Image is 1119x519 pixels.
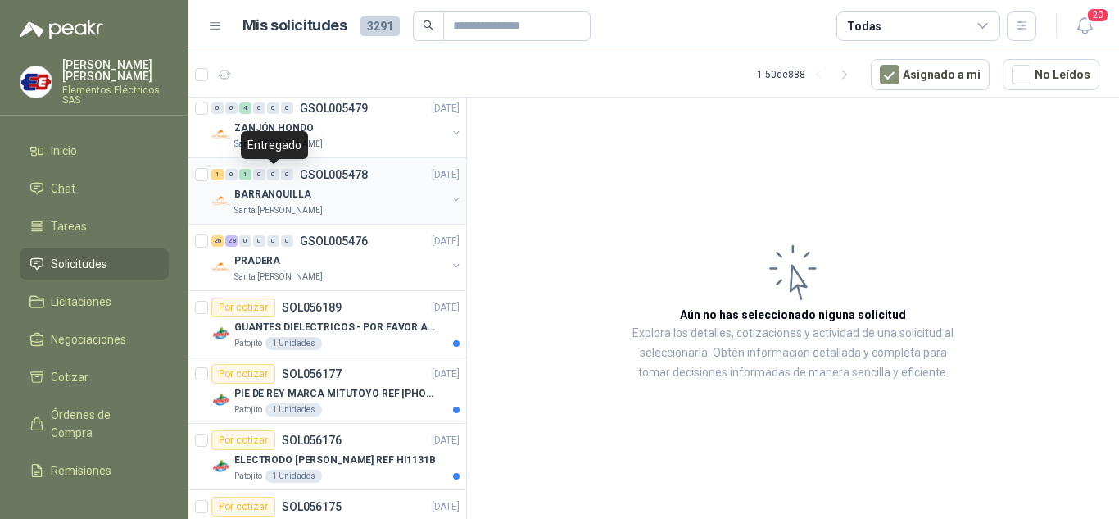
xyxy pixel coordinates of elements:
[20,66,52,98] img: Company Logo
[20,173,169,204] a: Chat
[282,368,342,380] p: SOL056177
[51,368,88,386] span: Cotizar
[1086,7,1109,23] span: 20
[847,17,881,35] div: Todas
[239,169,251,180] div: 1
[234,453,436,468] p: ELECTRODO [PERSON_NAME] REF HI1131B
[51,406,153,442] span: Órdenes de Compra
[51,330,126,348] span: Negociaciones
[211,298,275,317] div: Por cotizar
[188,424,466,490] a: Por cotizarSOL056176[DATE] Company LogoELECTRODO [PERSON_NAME] REF HI1131BPatojito1 Unidades
[242,14,347,38] h1: Mis solicitudes
[211,165,463,217] a: 1 0 1 0 0 0 GSOL005478[DATE] Company LogoBARRANQUILLASanta [PERSON_NAME]
[432,300,460,316] p: [DATE]
[282,501,342,512] p: SOL056175
[281,102,293,114] div: 0
[211,257,231,277] img: Company Logo
[20,135,169,166] a: Inicio
[432,366,460,382] p: [DATE]
[51,293,111,311] span: Licitaciones
[432,101,460,116] p: [DATE]
[267,235,279,247] div: 0
[225,102,238,114] div: 0
[234,121,314,136] p: ZANJÓN HONDO
[211,430,275,450] div: Por cotizar
[757,61,858,88] div: 1 - 50 de 888
[239,102,251,114] div: 4
[62,85,169,105] p: Elementos Eléctricos SAS
[234,204,323,217] p: Santa [PERSON_NAME]
[211,231,463,284] a: 26 28 0 0 0 0 GSOL005476[DATE] Company LogoPRADERASanta [PERSON_NAME]
[211,390,231,410] img: Company Logo
[423,20,434,31] span: search
[211,364,275,384] div: Por cotizar
[188,357,466,424] a: Por cotizarSOL056177[DATE] Company LogoPIE DE REY MARCA MITUTOYO REF [PHONE_NUMBER]Patojito1 Unid...
[265,403,322,417] div: 1 Unidades
[631,324,955,383] p: Explora los detalles, cotizaciones y actividad de una solicitud al seleccionarla. Obtén informaci...
[211,98,463,151] a: 0 0 4 0 0 0 GSOL005479[DATE] Company LogoZANJÓN HONDOSanta [PERSON_NAME]
[234,320,438,335] p: GUANTES DIELECTRICOS - POR FAVOR ADJUNTAR SU FICHA TECNICA
[432,234,460,249] p: [DATE]
[265,470,322,483] div: 1 Unidades
[211,497,275,517] div: Por cotizar
[20,20,103,39] img: Logo peakr
[234,403,262,417] p: Patojito
[281,169,293,180] div: 0
[241,131,308,159] div: Entregado
[253,235,265,247] div: 0
[282,435,342,446] p: SOL056176
[20,362,169,393] a: Cotizar
[239,235,251,247] div: 0
[871,59,990,90] button: Asignado a mi
[211,324,231,344] img: Company Logo
[1070,11,1099,41] button: 20
[20,211,169,242] a: Tareas
[51,180,75,198] span: Chat
[20,324,169,355] a: Negociaciones
[234,187,311,203] p: BARRANQUILLA
[234,138,323,151] p: Santa [PERSON_NAME]
[281,235,293,247] div: 0
[211,125,231,144] img: Company Logo
[211,457,231,476] img: Company Logo
[432,167,460,183] p: [DATE]
[51,462,111,480] span: Remisiones
[188,291,466,357] a: Por cotizarSOL056189[DATE] Company LogoGUANTES DIELECTRICOS - POR FAVOR ADJUNTAR SU FICHA TECNICA...
[51,142,77,160] span: Inicio
[253,169,265,180] div: 0
[1003,59,1099,90] button: No Leídos
[20,455,169,486] a: Remisiones
[267,102,279,114] div: 0
[225,235,238,247] div: 28
[282,302,342,313] p: SOL056189
[300,235,368,247] p: GSOL005476
[211,191,231,211] img: Company Logo
[234,470,262,483] p: Patojito
[62,59,169,82] p: [PERSON_NAME] [PERSON_NAME]
[20,286,169,317] a: Licitaciones
[265,337,322,350] div: 1 Unidades
[432,433,460,448] p: [DATE]
[234,337,262,350] p: Patojito
[211,102,224,114] div: 0
[253,102,265,114] div: 0
[211,235,224,247] div: 26
[234,271,323,284] p: Santa [PERSON_NAME]
[680,306,906,324] h3: Aún no has seleccionado niguna solicitud
[267,169,279,180] div: 0
[20,248,169,280] a: Solicitudes
[234,386,438,402] p: PIE DE REY MARCA MITUTOYO REF [PHONE_NUMBER]
[211,169,224,180] div: 1
[360,16,400,36] span: 3291
[300,169,368,180] p: GSOL005478
[225,169,238,180] div: 0
[234,253,280,269] p: PRADERA
[20,399,169,448] a: Órdenes de Compra
[300,102,368,114] p: GSOL005479
[51,217,87,235] span: Tareas
[432,499,460,515] p: [DATE]
[51,255,107,273] span: Solicitudes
